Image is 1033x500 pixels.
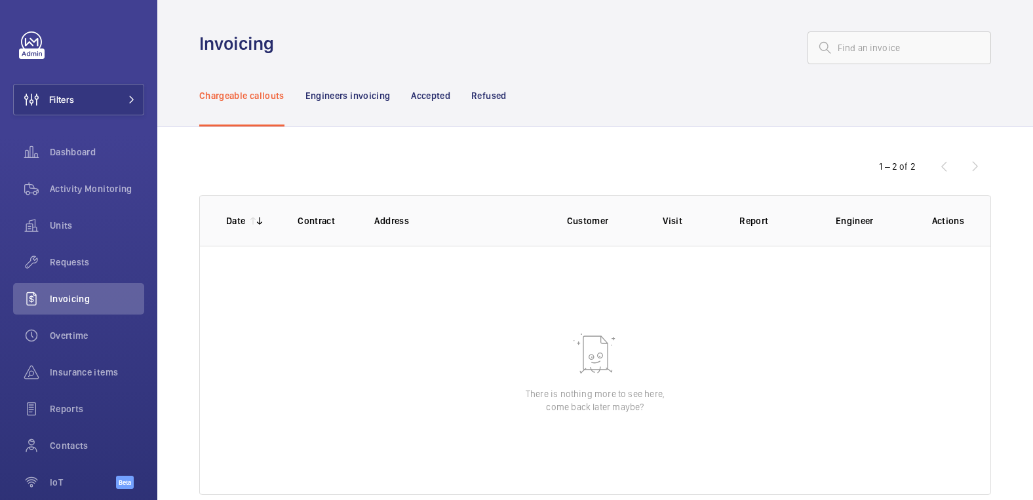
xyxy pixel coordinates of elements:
[932,214,964,227] p: Actions
[50,402,144,415] span: Reports
[49,93,74,106] span: Filters
[199,31,282,56] h1: Invoicing
[567,214,642,227] p: Customer
[50,256,144,269] span: Requests
[663,214,718,227] p: Visit
[50,366,144,379] span: Insurance items
[879,160,916,173] div: 1 – 2 of 2
[305,89,391,102] p: Engineers invoicing
[199,89,284,102] p: Chargeable callouts
[50,476,116,489] span: IoT
[50,292,144,305] span: Invoicing
[808,31,991,64] input: Find an invoice
[50,329,144,342] span: Overtime
[836,214,911,227] p: Engineer
[226,214,245,227] p: Date
[298,214,353,227] p: Contract
[471,89,506,102] p: Refused
[50,182,144,195] span: Activity Monitoring
[50,439,144,452] span: Contacts
[50,145,144,159] span: Dashboard
[13,84,144,115] button: Filters
[526,387,665,413] p: There is nothing more to see here, come back later maybe?
[411,89,450,102] p: Accepted
[739,214,815,227] p: Report
[50,219,144,232] span: Units
[116,476,134,489] span: Beta
[374,214,545,227] p: Address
